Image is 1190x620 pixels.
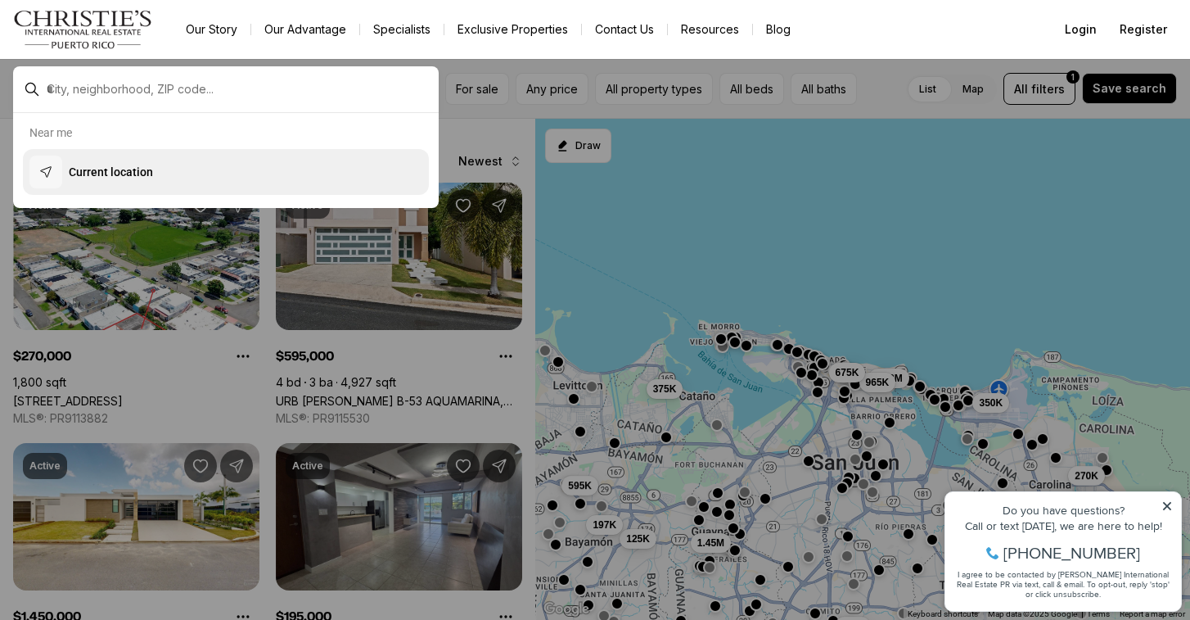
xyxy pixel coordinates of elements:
button: Login [1055,13,1107,46]
span: Register [1120,23,1167,36]
a: Resources [668,18,752,41]
div: Do you have questions? [17,37,237,48]
a: Specialists [360,18,444,41]
span: I agree to be contacted by [PERSON_NAME] International Real Estate PR via text, call & email. To ... [20,101,233,132]
div: Call or text [DATE], we are here to help! [17,52,237,64]
button: Register [1110,13,1177,46]
button: Contact Us [582,18,667,41]
a: Our Advantage [251,18,359,41]
a: Exclusive Properties [444,18,581,41]
span: Login [1065,23,1097,36]
a: Our Story [173,18,250,41]
p: Near me [29,126,72,139]
button: Current location [23,149,429,195]
img: logo [13,10,153,49]
p: Current location [69,164,153,180]
a: Blog [753,18,804,41]
span: [PHONE_NUMBER] [67,77,204,93]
